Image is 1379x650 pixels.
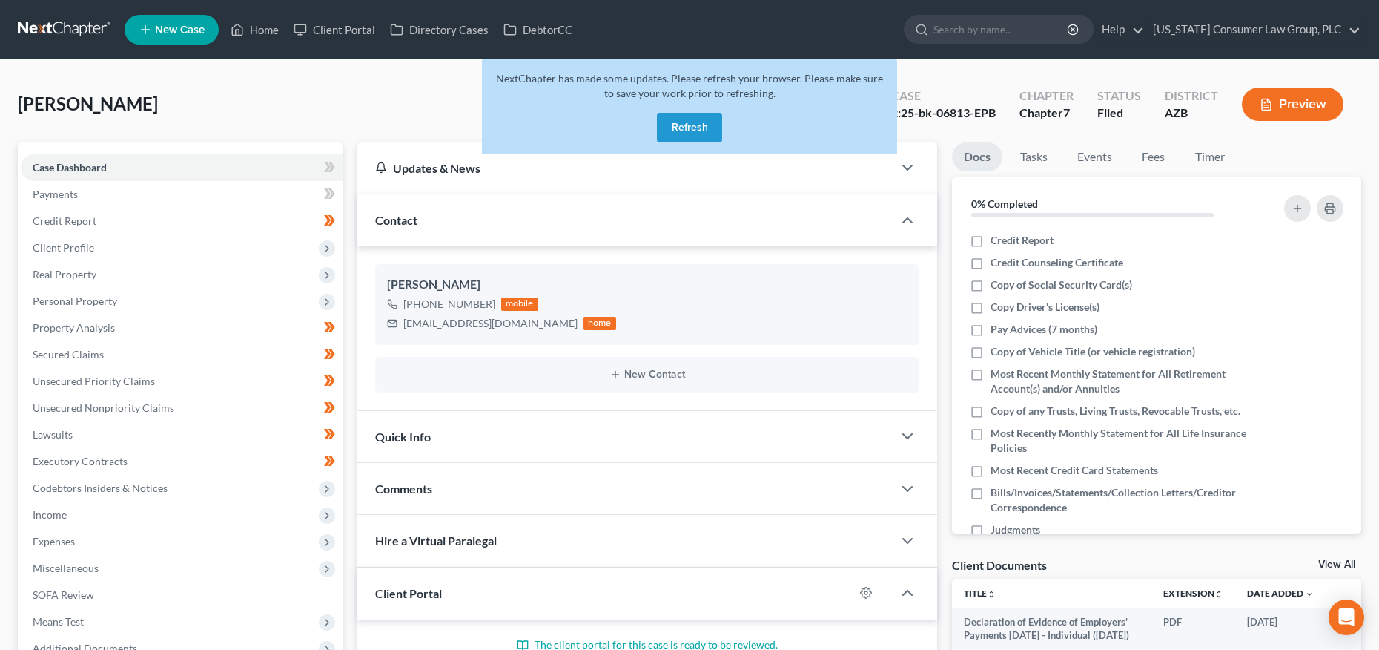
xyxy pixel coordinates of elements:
a: Home [223,16,286,43]
span: Pay Advices (7 months) [991,322,1097,337]
input: Search by name... [933,16,1069,43]
div: Open Intercom Messenger [1329,600,1364,635]
span: Miscellaneous [33,562,99,574]
div: home [583,317,616,330]
a: Help [1094,16,1144,43]
div: Chapter [1019,88,1074,105]
span: Codebtors Insiders & Notices [33,482,168,494]
a: Lawsuits [21,421,343,448]
span: Real Property [33,268,96,280]
i: unfold_more [987,590,996,599]
span: Copy of Vehicle Title (or vehicle registration) [991,344,1195,359]
i: unfold_more [1214,590,1223,599]
span: Comments [375,482,432,496]
div: [PERSON_NAME] [387,276,907,294]
a: View All [1318,559,1355,570]
div: [PHONE_NUMBER] [403,297,495,312]
span: Contact [375,213,417,227]
span: Case Dashboard [33,161,107,174]
td: Declaration of Evidence of Employers' Payments [DATE] - Individual ([DATE]) [952,608,1152,649]
span: Secured Claims [33,348,104,361]
span: Credit Report [33,214,96,227]
a: Executory Contracts [21,448,343,475]
i: expand_more [1305,590,1314,599]
span: Lawsuits [33,428,73,441]
td: [DATE] [1235,608,1326,649]
a: SOFA Review [21,582,343,608]
a: Case Dashboard [21,154,343,181]
td: PDF [1151,608,1235,649]
span: Client Portal [375,586,442,600]
span: [PERSON_NAME] [18,93,158,114]
button: Refresh [657,113,722,142]
span: Quick Info [375,430,431,444]
div: AZB [1165,105,1218,122]
div: [EMAIL_ADDRESS][DOMAIN_NAME] [403,316,578,331]
a: Unsecured Priority Claims [21,368,343,395]
div: Status [1097,88,1141,105]
span: Copy Driver's License(s) [991,300,1099,315]
a: Titleunfold_more [964,588,996,599]
a: Property Analysis [21,315,343,341]
button: Preview [1242,88,1343,121]
div: District [1165,88,1218,105]
button: New Contact [387,369,907,381]
div: Client Documents [952,557,1047,573]
span: NextChapter has made some updates. Please refresh your browser. Please make sure to save your wor... [496,72,883,99]
a: Tasks [1008,142,1059,171]
span: Hire a Virtual Paralegal [375,534,497,548]
span: Credit Counseling Certificate [991,255,1123,270]
span: Credit Report [991,233,1054,248]
span: Judgments [991,522,1040,537]
span: Expenses [33,535,75,548]
span: Most Recent Monthly Statement for All Retirement Account(s) and/or Annuities [991,367,1246,396]
span: Unsecured Priority Claims [33,375,155,387]
a: Directory Cases [383,16,496,43]
span: Property Analysis [33,321,115,334]
div: Filed [1097,105,1141,122]
span: Means Test [33,615,84,628]
div: Chapter [1019,105,1074,122]
a: DebtorCC [496,16,580,43]
span: Payments [33,188,78,200]
a: Unsecured Nonpriority Claims [21,395,343,421]
span: New Case [155,24,205,36]
strong: 0% Completed [971,197,1038,210]
span: Most Recently Monthly Statement for All Life Insurance Policies [991,426,1246,456]
div: mobile [501,298,538,311]
a: Timer [1183,142,1237,171]
span: Copy of any Trusts, Living Trusts, Revocable Trusts, etc. [991,404,1240,418]
div: 2:25-bk-06813-EPB [891,105,996,122]
span: Bills/Invoices/Statements/Collection Letters/Creditor Correspondence [991,485,1246,515]
a: Payments [21,181,343,208]
div: Case [891,88,996,105]
span: SOFA Review [33,588,94,601]
span: Executory Contracts [33,455,128,467]
span: Unsecured Nonpriority Claims [33,401,174,414]
span: Copy of Social Security Card(s) [991,278,1132,292]
div: Updates & News [375,160,875,176]
span: 7 [1063,105,1070,119]
span: Personal Property [33,295,117,307]
a: Events [1065,142,1124,171]
span: Client Profile [33,241,94,254]
a: Secured Claims [21,341,343,368]
span: Income [33,508,67,521]
a: Fees [1130,142,1177,171]
a: [US_STATE] Consumer Law Group, PLC [1145,16,1360,43]
a: Credit Report [21,208,343,234]
a: Docs [952,142,1002,171]
a: Client Portal [286,16,383,43]
span: Most Recent Credit Card Statements [991,463,1158,478]
a: Extensionunfold_more [1163,588,1223,599]
a: Date Added expand_more [1247,588,1314,599]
